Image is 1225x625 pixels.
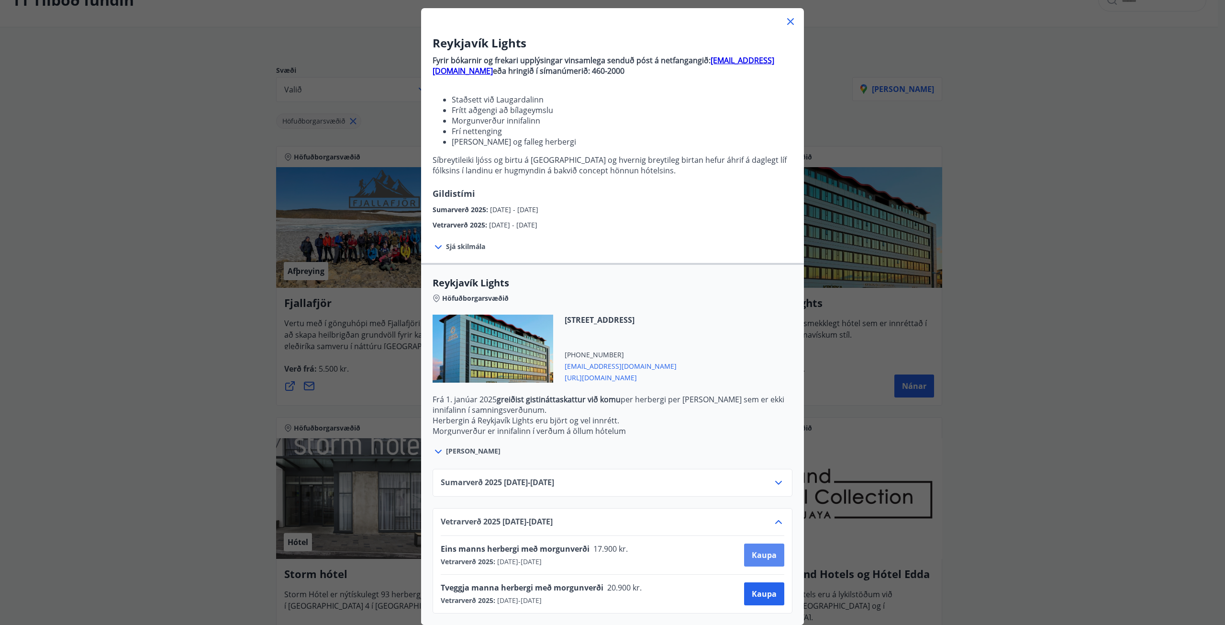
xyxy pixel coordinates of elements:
[433,155,792,176] p: Síbreytileiki ljóss og birtu á [GEOGRAPHIC_DATA] og hvernig breytileg birtan hefur áhrif á dagleg...
[565,350,677,360] span: [PHONE_NUMBER]
[433,415,792,426] p: Herbergin á Reykjavík Lights eru björt og vel innrétt.
[441,557,495,567] span: Vetrarverð 2025 :
[441,516,553,528] span: Vetrarverð 2025 [DATE] - [DATE]
[452,126,792,136] li: Frí nettenging
[565,315,677,325] span: [STREET_ADDRESS]
[433,394,792,415] p: Frá 1. janúar 2025 per herbergi per [PERSON_NAME] sem er ekki innifalinn í samningsverðunum.
[565,360,677,371] span: [EMAIL_ADDRESS][DOMAIN_NAME]
[744,544,784,567] button: Kaupa
[446,446,501,456] span: [PERSON_NAME]
[433,220,489,229] span: Vetrarverð 2025 :
[452,115,792,126] li: Morgunverður innifalinn
[433,55,711,66] strong: Fyrir bókarnir og frekari upplýsingar vinsamlega senduð póst á netfangangið:
[752,550,777,560] span: Kaupa
[441,477,554,489] span: Sumarverð 2025 [DATE] - [DATE]
[441,544,590,554] span: Eins manns herbergi með morgunverði
[452,105,792,115] li: Frítt aðgengi að bílageymslu
[565,371,677,383] span: [URL][DOMAIN_NAME]
[497,394,621,405] strong: greiðist gistináttaskattur við komu
[433,276,792,290] span: Reykjavík Lights
[452,94,792,105] li: Staðsett við Laugardalinn
[590,544,630,554] span: 17.900 kr.
[433,205,490,214] span: Sumarverð 2025 :
[446,242,485,251] span: Sjá skilmála
[433,35,792,51] h3: Reykjavík Lights
[490,205,538,214] span: [DATE] - [DATE]
[495,557,542,567] span: [DATE] - [DATE]
[433,55,774,76] a: [EMAIL_ADDRESS][DOMAIN_NAME]
[433,426,792,436] p: Morgunverður er innifalinn í verðum á öllum hótelum
[433,188,475,199] span: Gildistími
[493,66,624,76] strong: eða hringið í símanúmerið: 460-2000
[489,220,537,229] span: [DATE] - [DATE]
[442,294,509,303] span: Höfuðborgarsvæðið
[452,136,792,147] li: [PERSON_NAME] og falleg herbergi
